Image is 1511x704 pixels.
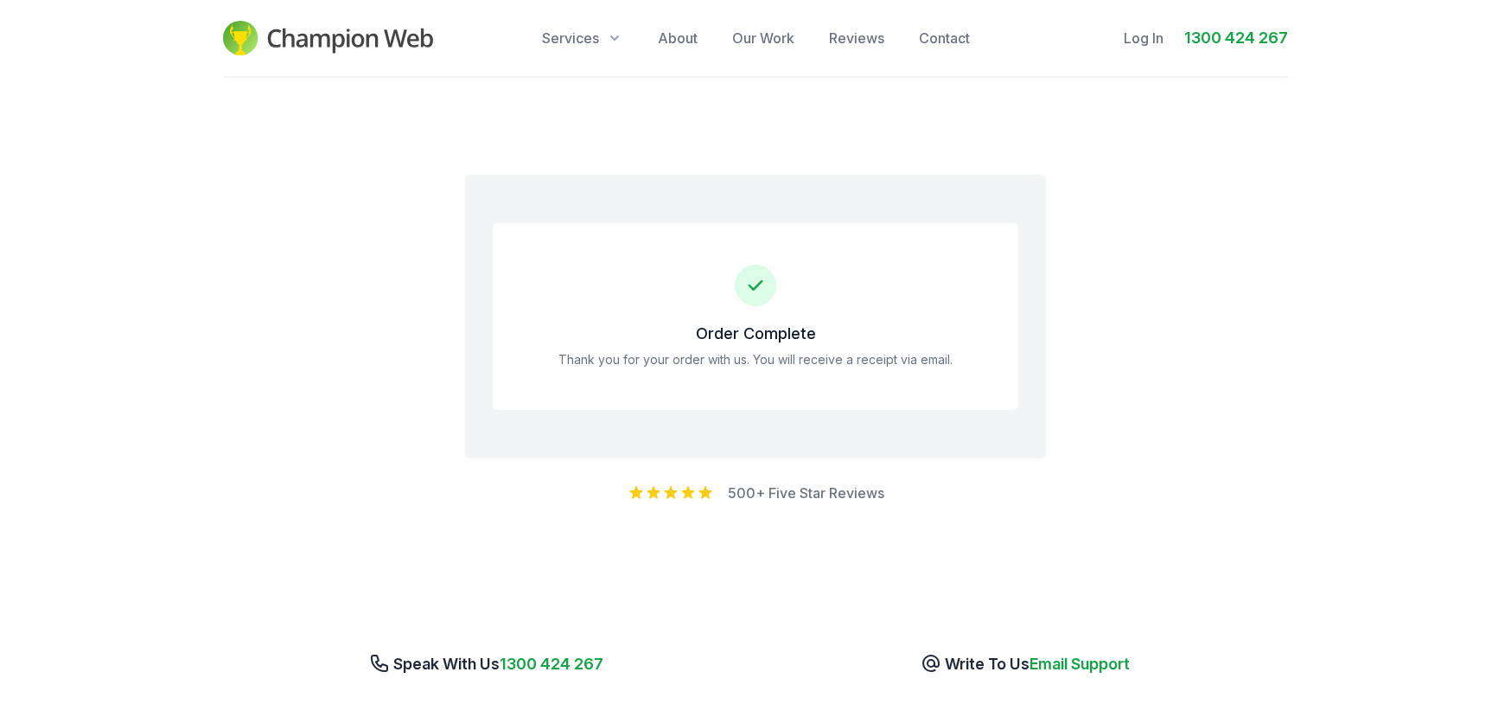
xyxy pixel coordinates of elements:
[1184,26,1288,50] a: 1300 424 267
[1124,28,1164,48] a: Log In
[534,351,977,368] p: Thank you for your order with us. You will receive a receipt via email.
[919,28,970,48] a: Contact
[223,21,433,55] img: Champion Web
[829,28,884,48] a: Reviews
[1030,655,1130,673] span: Email Support
[658,28,698,48] a: About
[732,28,794,48] a: Our Work
[500,655,603,673] span: 1300 424 267
[921,655,1130,673] a: Write To UsEmail Support
[542,28,623,48] button: Services
[728,484,884,502] a: 500+ Five Star Reviews
[369,655,603,673] a: Speak With Us1300 424 267
[534,323,977,344] h3: Order Complete
[542,28,599,48] span: Services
